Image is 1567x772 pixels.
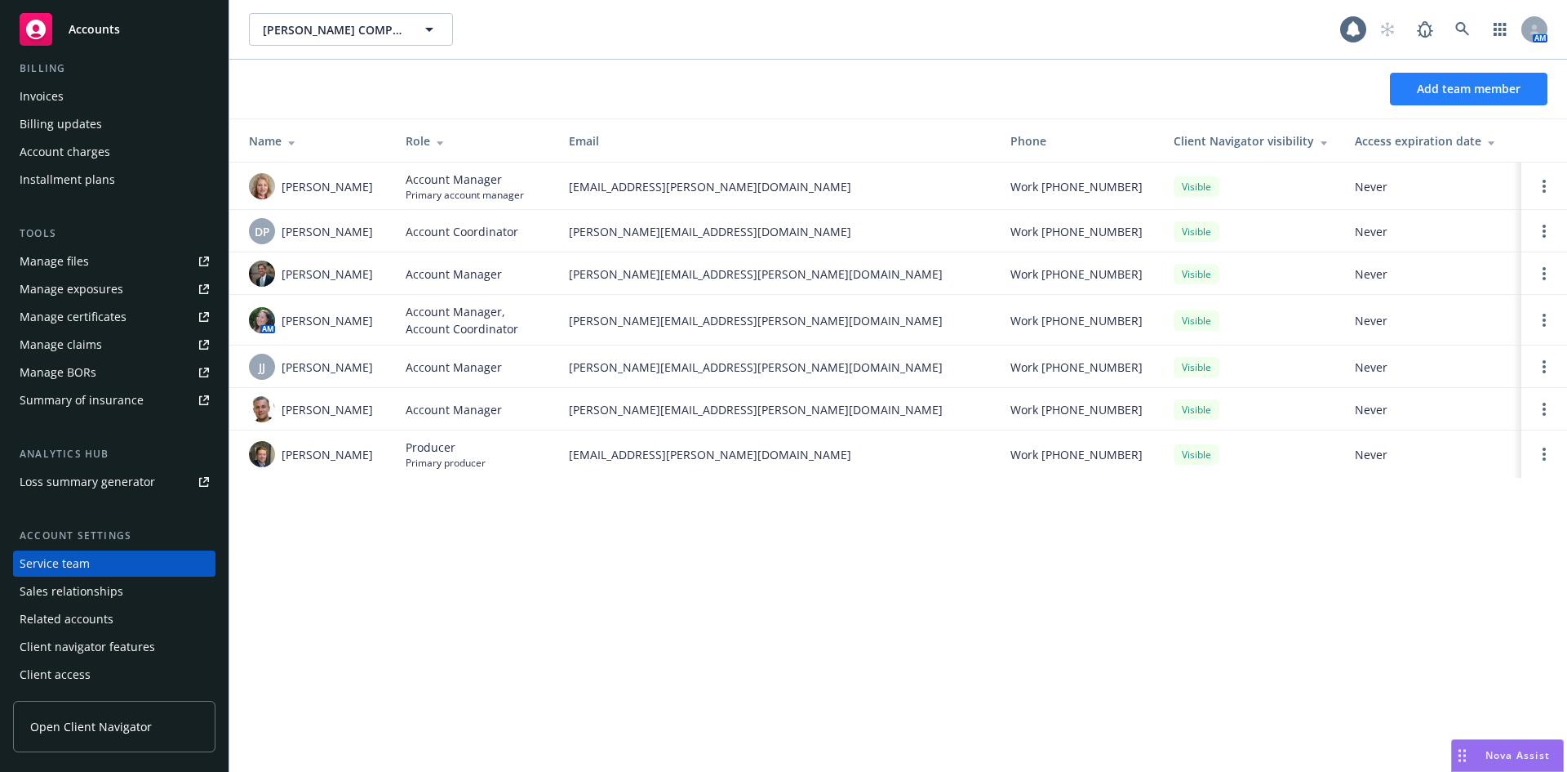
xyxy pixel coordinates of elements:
[20,469,155,495] div: Loss summary generator
[255,223,270,240] span: DP
[1409,13,1441,46] a: Report a Bug
[1355,178,1508,195] span: Never
[249,396,275,422] img: photo
[13,359,215,386] a: Manage BORs
[1534,264,1554,283] a: Open options
[569,312,984,329] span: [PERSON_NAME][EMAIL_ADDRESS][PERSON_NAME][DOMAIN_NAME]
[1174,176,1219,197] div: Visible
[1010,401,1143,418] span: Work [PHONE_NUMBER]
[1010,223,1143,240] span: Work [PHONE_NUMBER]
[20,359,96,386] div: Manage BORs
[1355,266,1508,283] span: Never
[1390,73,1547,105] button: Add team member
[1534,221,1554,241] a: Open options
[20,551,90,577] div: Service team
[20,387,144,413] div: Summary of insurance
[249,13,453,46] button: [PERSON_NAME] COMPANIES, INC.
[13,60,215,77] div: Billing
[406,132,543,149] div: Role
[406,266,502,283] span: Account Manager
[1355,132,1508,149] div: Access expiration date
[406,456,486,470] span: Primary producer
[1355,401,1508,418] span: Never
[1355,223,1508,240] span: Never
[20,83,64,109] div: Invoices
[1355,446,1508,463] span: Never
[1010,266,1143,283] span: Work [PHONE_NUMBER]
[1355,312,1508,329] span: Never
[13,167,215,193] a: Installment plans
[13,528,215,544] div: Account settings
[569,359,984,376] span: [PERSON_NAME][EMAIL_ADDRESS][PERSON_NAME][DOMAIN_NAME]
[249,261,275,287] img: photo
[1485,748,1550,762] span: Nova Assist
[13,7,215,52] a: Accounts
[13,248,215,274] a: Manage files
[249,132,380,149] div: Name
[259,359,265,376] span: JJ
[13,662,215,688] a: Client access
[13,111,215,137] a: Billing updates
[13,469,215,495] a: Loss summary generator
[1417,81,1520,96] span: Add team member
[406,223,518,240] span: Account Coordinator
[282,266,373,283] span: [PERSON_NAME]
[30,718,152,735] span: Open Client Navigator
[1534,310,1554,330] a: Open options
[282,359,373,376] span: [PERSON_NAME]
[249,441,275,467] img: photo
[1010,359,1143,376] span: Work [PHONE_NUMBER]
[20,578,123,605] div: Sales relationships
[13,387,215,413] a: Summary of insurance
[20,167,115,193] div: Installment plans
[13,578,215,605] a: Sales relationships
[13,83,215,109] a: Invoices
[282,312,373,329] span: [PERSON_NAME]
[1174,264,1219,284] div: Visible
[1446,13,1479,46] a: Search
[1452,740,1472,771] div: Drag to move
[20,276,123,302] div: Manage exposures
[1010,312,1143,329] span: Work [PHONE_NUMBER]
[569,223,984,240] span: [PERSON_NAME][EMAIL_ADDRESS][DOMAIN_NAME]
[1174,399,1219,420] div: Visible
[1371,13,1404,46] a: Start snowing
[20,111,102,137] div: Billing updates
[406,439,486,456] span: Producer
[1534,176,1554,196] a: Open options
[20,139,110,165] div: Account charges
[569,446,984,463] span: [EMAIL_ADDRESS][PERSON_NAME][DOMAIN_NAME]
[20,332,102,358] div: Manage claims
[569,266,984,283] span: [PERSON_NAME][EMAIL_ADDRESS][PERSON_NAME][DOMAIN_NAME]
[1010,178,1143,195] span: Work [PHONE_NUMBER]
[1174,310,1219,331] div: Visible
[282,223,373,240] span: [PERSON_NAME]
[1451,739,1564,772] button: Nova Assist
[1484,13,1516,46] a: Switch app
[13,332,215,358] a: Manage claims
[263,21,404,38] span: [PERSON_NAME] COMPANIES, INC.
[406,359,502,376] span: Account Manager
[1010,132,1148,149] div: Phone
[406,303,543,337] span: Account Manager, Account Coordinator
[406,401,502,418] span: Account Manager
[13,446,215,462] div: Analytics hub
[249,307,275,333] img: photo
[1174,357,1219,377] div: Visible
[20,606,113,632] div: Related accounts
[406,171,524,188] span: Account Manager
[1174,221,1219,242] div: Visible
[1534,399,1554,419] a: Open options
[569,401,984,418] span: [PERSON_NAME][EMAIL_ADDRESS][PERSON_NAME][DOMAIN_NAME]
[282,446,373,463] span: [PERSON_NAME]
[20,662,91,688] div: Client access
[13,551,215,577] a: Service team
[13,276,215,302] a: Manage exposures
[1010,446,1143,463] span: Work [PHONE_NUMBER]
[282,178,373,195] span: [PERSON_NAME]
[1534,444,1554,464] a: Open options
[1174,444,1219,465] div: Visible
[20,634,155,660] div: Client navigator features
[13,304,215,330] a: Manage certificates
